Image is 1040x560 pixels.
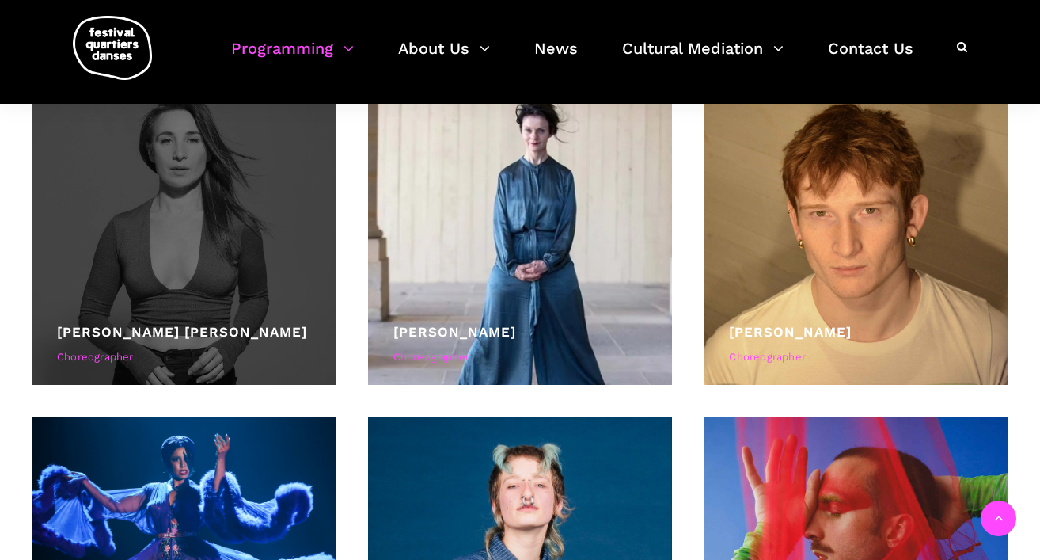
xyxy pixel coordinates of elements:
[393,349,647,366] div: Choreographer
[393,324,516,340] a: [PERSON_NAME]
[398,35,490,82] a: About Us
[57,324,307,340] a: [PERSON_NAME] [PERSON_NAME]
[73,16,152,80] img: logo-fqd-med
[57,349,311,366] div: Choreographer
[622,35,784,82] a: Cultural Mediation
[828,35,913,82] a: Contact Us
[729,324,852,340] a: [PERSON_NAME]
[534,35,578,82] a: News
[729,349,983,366] div: Choreographer
[231,35,354,82] a: Programming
